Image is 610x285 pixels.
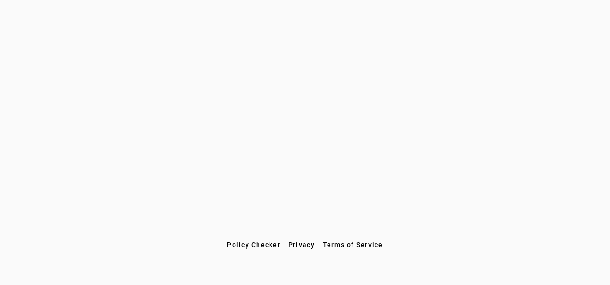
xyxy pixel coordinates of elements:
[227,241,281,249] span: Policy Checker
[288,241,315,249] span: Privacy
[323,241,383,249] span: Terms of Service
[319,236,387,253] button: Terms of Service
[223,236,284,253] button: Policy Checker
[284,236,319,253] button: Privacy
